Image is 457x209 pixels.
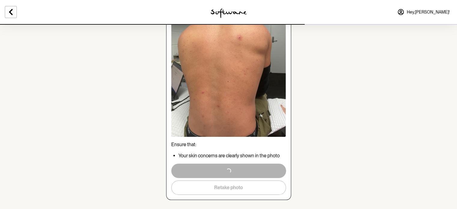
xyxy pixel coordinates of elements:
[178,153,286,158] p: Your skin concerns are clearly shown in the photo
[211,8,247,18] img: software logo
[171,142,286,147] p: Ensure that:
[407,10,450,15] span: Hey, [PERSON_NAME] !
[171,180,286,195] button: Retake photo
[394,5,453,19] a: Hey,[PERSON_NAME]!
